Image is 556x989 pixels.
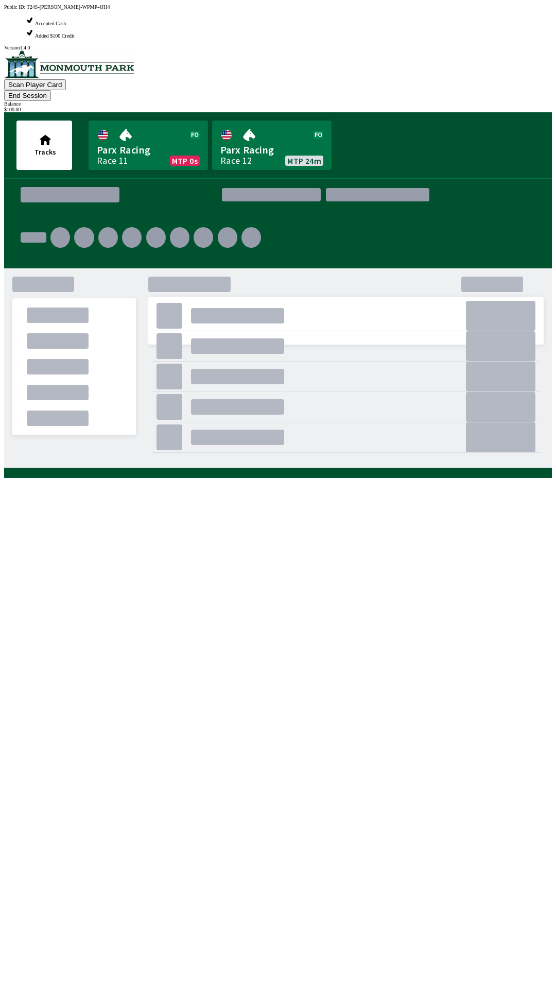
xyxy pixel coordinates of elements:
[157,333,182,359] div: .
[157,364,182,389] div: .
[27,333,89,349] div: .
[89,121,208,170] a: Parx RacingRace 11MTP 0s
[191,338,284,354] div: .
[157,394,182,420] div: .
[191,308,284,323] div: .
[12,277,74,292] div: .
[34,147,56,157] span: Tracks
[218,227,237,248] div: .
[27,4,110,10] span: T24S-[PERSON_NAME]-WPMP-4JH4
[16,121,72,170] button: Tracks
[265,223,535,275] div: .
[35,33,75,39] span: Added $100 Credit
[97,143,200,157] span: Parx Racing
[157,424,182,450] div: .
[466,331,535,361] div: .
[27,308,89,323] div: .
[220,157,252,165] div: Race 12
[148,355,544,468] div: .
[50,227,70,248] div: .
[172,157,198,165] span: MTP 0s
[287,157,321,165] span: MTP 24m
[170,227,189,248] div: .
[466,392,535,422] div: .
[194,227,213,248] div: .
[466,362,535,391] div: .
[4,107,552,112] div: $ 100.00
[21,232,46,243] div: .
[466,422,535,452] div: .
[97,157,129,165] div: Race 11
[191,430,284,445] div: .
[220,143,323,157] span: Parx Racing
[157,303,182,329] div: .
[191,399,284,415] div: .
[4,79,66,90] button: Scan Player Card
[27,385,89,400] div: .
[241,227,261,248] div: .
[27,359,89,374] div: .
[27,411,89,426] div: .
[466,301,535,331] div: .
[74,227,94,248] div: .
[4,4,552,10] div: Public ID:
[35,21,66,26] span: Accepted Cash
[122,227,142,248] div: .
[212,121,332,170] a: Parx RacingRace 12MTP 24m
[435,191,535,199] div: .
[191,369,284,384] div: .
[4,50,134,78] img: venue logo
[98,227,118,248] div: .
[146,227,166,248] div: .
[4,45,552,50] div: Version 1.4.0
[4,101,552,107] div: Balance
[4,90,51,101] button: End Session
